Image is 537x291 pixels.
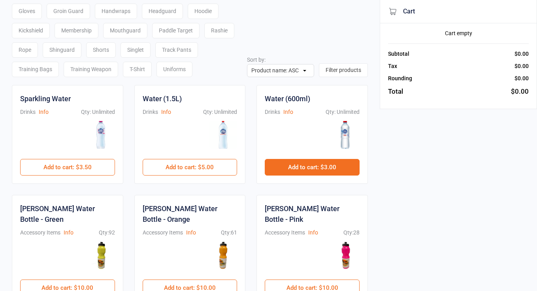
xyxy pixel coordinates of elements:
div: Gloves [12,4,42,19]
div: Drinks [143,108,158,116]
button: Info [308,229,318,237]
div: Headguard [142,4,183,19]
div: $0.00 [514,62,529,70]
img: Wilkes Water Bottle - Orange [209,242,237,269]
div: Track Pants [155,42,198,58]
div: Water (600ml) [265,93,310,104]
div: Accessory Items [20,229,60,237]
div: Rope [12,42,38,58]
div: $0.00 [511,87,529,97]
div: Subtotal [388,50,409,58]
div: Groin Guard [47,4,90,19]
label: Sort by: [247,57,266,63]
div: Qty: 28 [343,229,360,237]
div: Accessory Items [143,229,183,237]
img: Water (1.5L) [209,121,237,149]
div: Mouthguard [103,23,147,38]
button: Filter products [319,63,368,77]
div: Total [388,87,403,97]
div: Sparkling Water [20,93,71,104]
div: Uniforms [156,62,192,77]
div: Singlet [121,42,151,58]
div: $0.00 [514,50,529,58]
div: [PERSON_NAME] Water Bottle - Orange [143,203,237,225]
div: Qty: 92 [99,229,115,237]
div: Drinks [265,108,280,116]
div: Hoodie [188,4,219,19]
div: Qty: Unlimited [81,108,115,116]
img: Wilkes Water Bottle - Pink [332,242,360,269]
div: Handwraps [95,4,137,19]
div: Kickshield [12,23,50,38]
button: Info [39,108,49,116]
div: Cart empty [388,29,529,38]
div: Accessory Items [265,229,305,237]
div: Rashie [204,23,234,38]
img: Wilkes Water Bottle - Green [87,242,115,269]
button: Info [161,108,171,116]
div: Rounding [388,74,412,83]
div: Drinks [20,108,36,116]
button: Add to cart: $3.00 [265,159,360,176]
div: $0.00 [514,74,529,83]
div: Qty: Unlimited [203,108,237,116]
div: Qty: Unlimited [326,108,360,116]
img: Sparkling Water [87,121,115,149]
button: Info [186,229,196,237]
button: Info [64,229,73,237]
div: Water (1.5L) [143,93,182,104]
img: Water (600ml) [332,121,360,149]
div: Membership [55,23,98,38]
div: Tax [388,62,397,70]
div: Paddle Target [152,23,200,38]
div: Shinguard [43,42,81,58]
div: Shorts [86,42,116,58]
div: [PERSON_NAME] Water Bottle - Green [20,203,115,225]
div: [PERSON_NAME] Water Bottle - Pink [265,203,360,225]
button: Add to cart: $5.00 [143,159,237,176]
div: Qty: 61 [221,229,237,237]
div: Training Weapon [64,62,118,77]
button: Info [283,108,293,116]
div: T-Shirt [123,62,152,77]
div: Training Bags [12,62,59,77]
button: Add to cart: $3.50 [20,159,115,176]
